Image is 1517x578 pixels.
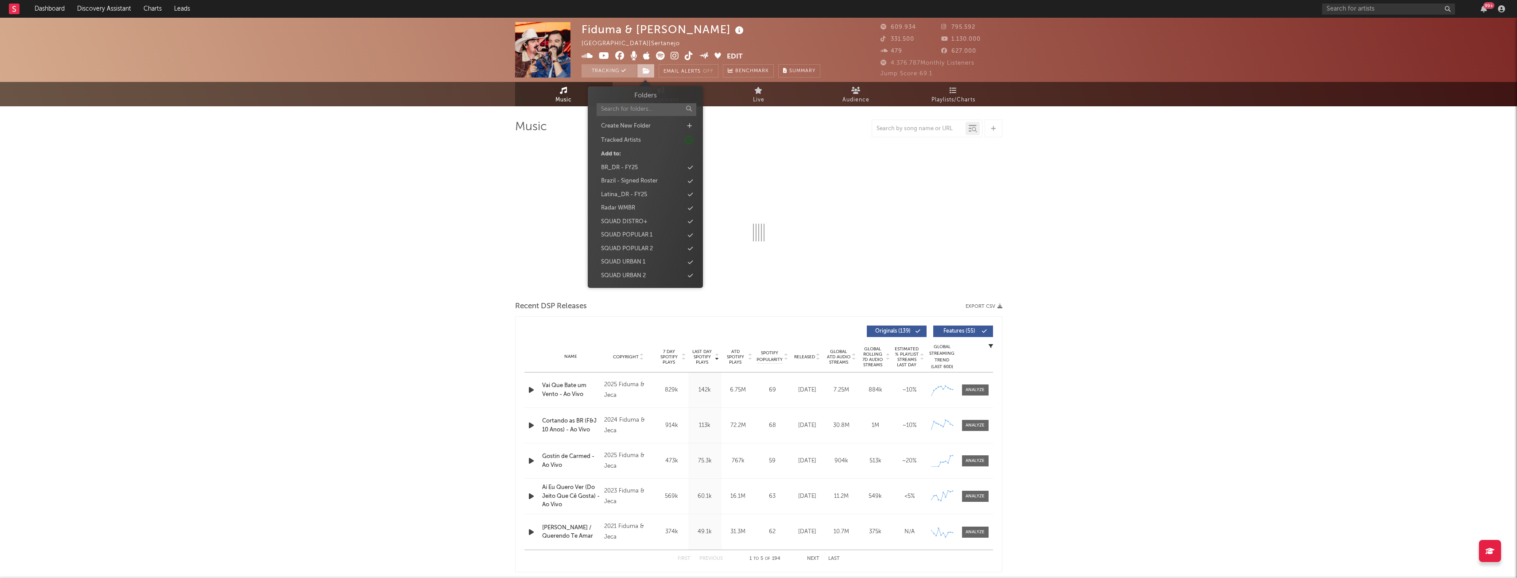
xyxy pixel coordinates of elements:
span: 7 Day Spotify Plays [657,349,681,365]
div: 374k [657,528,686,536]
button: Summary [778,64,820,78]
div: Global Streaming Trend (Last 60D) [929,344,955,370]
span: 795.592 [941,24,975,30]
div: [DATE] [792,386,822,395]
div: [DATE] [792,457,822,466]
div: 49.1k [691,528,719,536]
button: Features(55) [933,326,993,337]
div: 6.75M [724,386,753,395]
div: 914k [657,421,686,430]
div: 2024 Fiduma & Jeca [604,415,652,436]
div: Fiduma & [PERSON_NAME] [582,22,746,37]
div: 30.8M [826,421,856,430]
h3: Folders [634,91,657,101]
div: SQUAD URBAN 1 [601,258,645,267]
div: 16.1M [724,492,753,501]
div: BR_DR - FY25 [601,163,638,172]
div: Tracked Artists [601,136,641,145]
div: 63 [757,492,788,501]
span: Released [794,354,815,360]
a: Gostin de Carmed - Ao Vivo [542,452,600,469]
span: 4.376.787 Monthly Listeners [881,60,974,66]
div: 75.3k [691,457,719,466]
div: 884k [861,386,890,395]
div: Add to: [601,150,621,159]
div: 31.3M [724,528,753,536]
div: [DATE] [792,421,822,430]
div: 375k [861,528,890,536]
span: 627.000 [941,48,976,54]
span: 331.500 [881,36,914,42]
span: 609.934 [881,24,916,30]
button: Email AlertsOff [659,64,718,78]
a: Engagement [613,82,710,106]
div: Latina_DR - FY25 [601,190,647,199]
div: 59 [757,457,788,466]
a: [PERSON_NAME] / Querendo Te Amar [542,524,600,541]
div: [DATE] [792,528,822,536]
span: ATD Spotify Plays [724,349,747,365]
div: 68 [757,421,788,430]
span: 1.130.000 [941,36,981,42]
div: SQUAD POPULAR 1 [601,231,652,240]
input: Search for folders... [597,103,696,116]
button: Export CSV [966,304,1002,309]
div: 10.7M [826,528,856,536]
span: Playlists/Charts [931,95,975,105]
button: Edit [727,51,743,62]
input: Search by song name or URL [872,125,966,132]
span: 479 [881,48,902,54]
a: Benchmark [723,64,774,78]
div: 60.1k [691,492,719,501]
div: 72.2M [724,421,753,430]
button: Originals(139) [867,326,927,337]
div: 1 5 194 [741,554,789,564]
em: Off [703,69,714,74]
div: [DATE] [792,492,822,501]
div: Create New Folder [601,122,651,131]
span: Originals ( 139 ) [873,329,913,334]
span: Live [753,95,764,105]
span: Global Rolling 7D Audio Streams [861,346,885,368]
div: ~ 20 % [895,457,924,466]
input: Search for artists [1322,4,1455,15]
a: Live [710,82,807,106]
a: Vai Que Bate um Vento - Ao Vivo [542,381,600,399]
button: Next [807,556,819,561]
span: of [765,557,770,561]
button: Tracking [582,64,637,78]
div: 7.25M [826,386,856,395]
div: 69 [757,386,788,395]
span: Recent DSP Releases [515,301,587,312]
span: Jump Score: 69.1 [881,71,932,77]
div: 569k [657,492,686,501]
div: 113k [691,421,719,430]
button: First [678,556,691,561]
span: Spotify Popularity [757,350,783,363]
div: 473k [657,457,686,466]
a: Music [515,82,613,106]
div: ~ 10 % [895,386,924,395]
div: N/A [895,528,924,536]
a: Audience [807,82,905,106]
a: Aí Eu Quero Ver (Do Jeito Que Cê Gosta) - Ao Vivo [542,483,600,509]
span: Features ( 55 ) [939,329,980,334]
span: Last Day Spotify Plays [691,349,714,365]
div: 2021 Fiduma & Jeca [604,521,652,543]
button: Previous [699,556,723,561]
a: Cortando as BR (F&J 10 Anos) - Ao Vivo [542,417,600,434]
div: [GEOGRAPHIC_DATA] | Sertanejo [582,39,690,49]
div: Name [542,353,600,360]
div: 904k [826,457,856,466]
div: 829k [657,386,686,395]
div: <5% [895,492,924,501]
div: SQUAD URBAN 2 [601,272,646,280]
div: SQUAD POPULAR 2 [601,244,653,253]
button: 99+ [1481,5,1487,12]
div: ~ 10 % [895,421,924,430]
span: Estimated % Playlist Streams Last Day [895,346,919,368]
